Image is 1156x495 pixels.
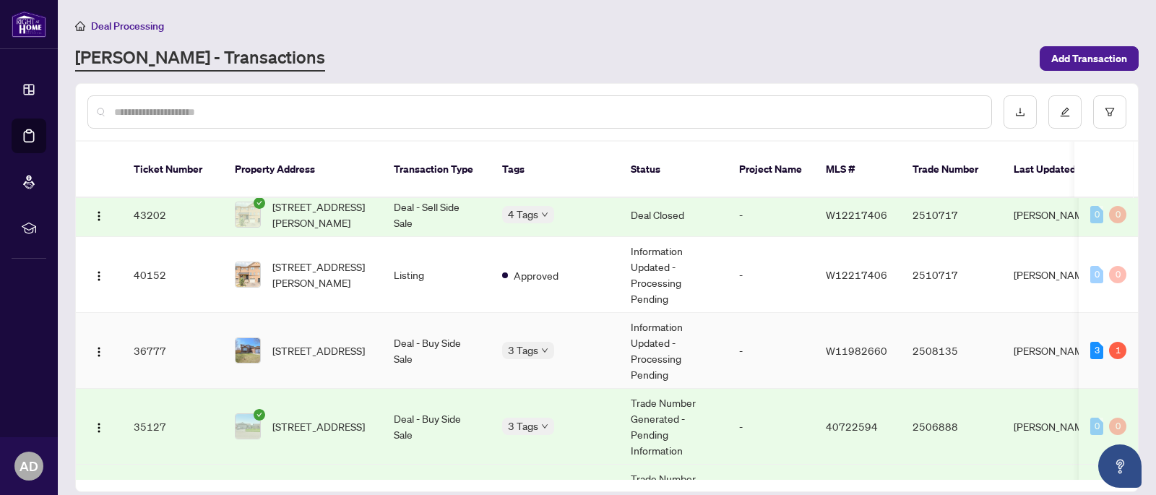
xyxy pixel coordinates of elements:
[93,346,105,358] img: Logo
[272,199,371,231] span: [STREET_ADDRESS][PERSON_NAME]
[1098,444,1142,488] button: Open asap
[619,237,728,313] td: Information Updated - Processing Pending
[901,237,1002,313] td: 2510717
[1109,206,1126,223] div: 0
[20,456,38,476] span: AD
[1048,95,1082,129] button: edit
[122,389,223,465] td: 35127
[236,338,260,363] img: thumbnail-img
[901,389,1002,465] td: 2506888
[901,193,1002,237] td: 2510717
[254,197,265,209] span: check-circle
[236,202,260,227] img: thumbnail-img
[382,142,491,198] th: Transaction Type
[93,422,105,434] img: Logo
[122,142,223,198] th: Ticket Number
[508,418,538,434] span: 3 Tags
[728,237,814,313] td: -
[1060,107,1070,117] span: edit
[1093,95,1126,129] button: filter
[619,313,728,389] td: Information Updated - Processing Pending
[728,389,814,465] td: -
[93,210,105,222] img: Logo
[272,343,365,358] span: [STREET_ADDRESS]
[1090,418,1103,435] div: 0
[1002,237,1110,313] td: [PERSON_NAME]
[93,270,105,282] img: Logo
[1002,313,1110,389] td: [PERSON_NAME]
[728,313,814,389] td: -
[75,21,85,31] span: home
[1040,46,1139,71] button: Add Transaction
[619,389,728,465] td: Trade Number Generated - Pending Information
[491,142,619,198] th: Tags
[814,142,901,198] th: MLS #
[1090,342,1103,359] div: 3
[826,208,887,221] span: W12217406
[382,313,491,389] td: Deal - Buy Side Sale
[1090,206,1103,223] div: 0
[728,142,814,198] th: Project Name
[1051,47,1127,70] span: Add Transaction
[1002,193,1110,237] td: [PERSON_NAME]
[87,203,111,226] button: Logo
[508,342,538,358] span: 3 Tags
[223,142,382,198] th: Property Address
[1090,266,1103,283] div: 0
[1109,418,1126,435] div: 0
[87,263,111,286] button: Logo
[514,267,558,283] span: Approved
[619,142,728,198] th: Status
[122,193,223,237] td: 43202
[382,237,491,313] td: Listing
[75,46,325,72] a: [PERSON_NAME] - Transactions
[236,414,260,439] img: thumbnail-img
[272,418,365,434] span: [STREET_ADDRESS]
[619,193,728,237] td: Deal Closed
[901,142,1002,198] th: Trade Number
[12,11,46,38] img: logo
[272,259,371,290] span: [STREET_ADDRESS][PERSON_NAME]
[826,344,887,357] span: W11982660
[87,339,111,362] button: Logo
[1002,389,1110,465] td: [PERSON_NAME]
[1004,95,1037,129] button: download
[1109,342,1126,359] div: 1
[122,313,223,389] td: 36777
[728,193,814,237] td: -
[901,313,1002,389] td: 2508135
[1002,142,1110,198] th: Last Updated By
[541,347,548,354] span: down
[382,193,491,237] td: Deal - Sell Side Sale
[826,420,878,433] span: 40722594
[236,262,260,287] img: thumbnail-img
[1105,107,1115,117] span: filter
[826,268,887,281] span: W12217406
[87,415,111,438] button: Logo
[508,206,538,223] span: 4 Tags
[541,423,548,430] span: down
[1015,107,1025,117] span: download
[541,211,548,218] span: down
[382,389,491,465] td: Deal - Buy Side Sale
[1109,266,1126,283] div: 0
[122,237,223,313] td: 40152
[254,409,265,421] span: check-circle
[91,20,164,33] span: Deal Processing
